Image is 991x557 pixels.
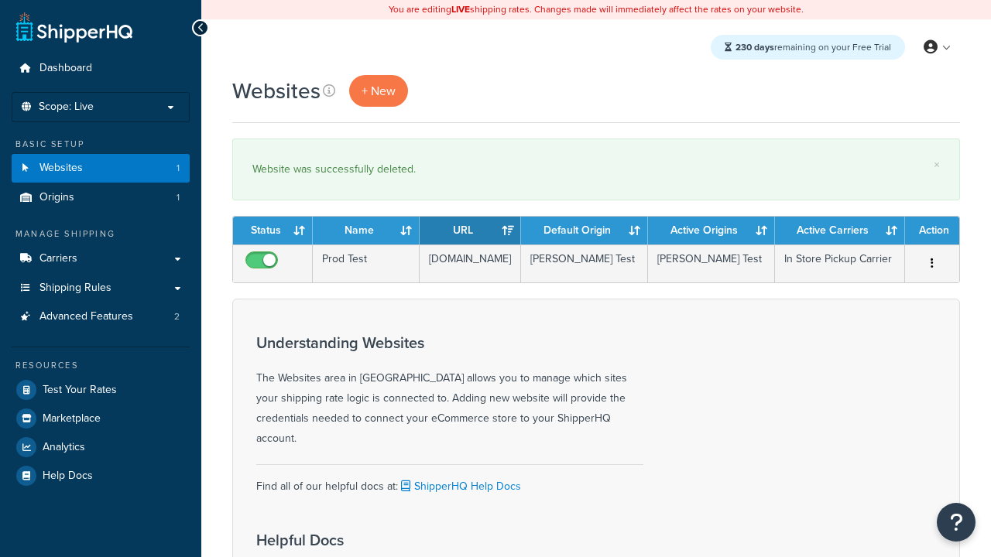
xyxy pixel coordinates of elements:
a: ShipperHQ Home [16,12,132,43]
span: 1 [177,162,180,175]
td: [PERSON_NAME] Test [648,244,775,282]
a: Dashboard [12,54,190,83]
div: Manage Shipping [12,227,190,241]
h3: Helpful Docs [256,531,535,548]
a: Carriers [12,244,190,273]
th: Active Carriers: activate to sort column ascending [775,217,905,244]
a: Shipping Rules [12,274,190,302]
td: [DOMAIN_NAME] [420,244,521,282]
a: + New [349,75,408,107]
div: Website was successfully deleted. [252,159,940,180]
span: Test Your Rates [43,384,117,397]
li: Advanced Features [12,302,190,331]
span: Carriers [39,252,77,265]
a: × [934,159,940,171]
a: ShipperHQ Help Docs [398,478,521,494]
div: Resources [12,359,190,372]
span: Shipping Rules [39,282,111,295]
td: In Store Pickup Carrier [775,244,905,282]
div: remaining on your Free Trial [711,35,905,60]
li: Websites [12,154,190,183]
div: Basic Setup [12,138,190,151]
th: URL: activate to sort column ascending [420,217,521,244]
a: Websites 1 [12,154,190,183]
span: Analytics [43,441,85,454]
div: The Websites area in [GEOGRAPHIC_DATA] allows you to manage which sites your shipping rate logic ... [256,334,643,449]
a: Origins 1 [12,183,190,212]
a: Analytics [12,433,190,461]
span: Dashboard [39,62,92,75]
b: LIVE [451,2,470,16]
h3: Understanding Websites [256,334,643,351]
span: Origins [39,191,74,204]
span: 2 [174,310,180,323]
span: Scope: Live [39,101,94,114]
strong: 230 days [736,40,774,54]
td: [PERSON_NAME] Test [521,244,648,282]
span: Marketplace [43,412,101,425]
th: Name: activate to sort column ascending [313,217,420,244]
a: Test Your Rates [12,376,190,404]
h1: Websites [232,76,321,106]
div: Find all of our helpful docs at: [256,464,643,497]
a: Advanced Features 2 [12,302,190,331]
a: Marketplace [12,405,190,432]
li: Origins [12,183,190,212]
th: Active Origins: activate to sort column ascending [648,217,775,244]
th: Status: activate to sort column ascending [233,217,313,244]
button: Open Resource Center [937,503,976,542]
span: Help Docs [43,470,93,483]
span: Advanced Features [39,310,133,323]
span: + New [362,82,396,100]
span: 1 [177,191,180,204]
td: Prod Test [313,244,420,282]
a: Help Docs [12,462,190,490]
span: Websites [39,162,83,175]
th: Default Origin: activate to sort column ascending [521,217,648,244]
th: Action [905,217,959,244]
